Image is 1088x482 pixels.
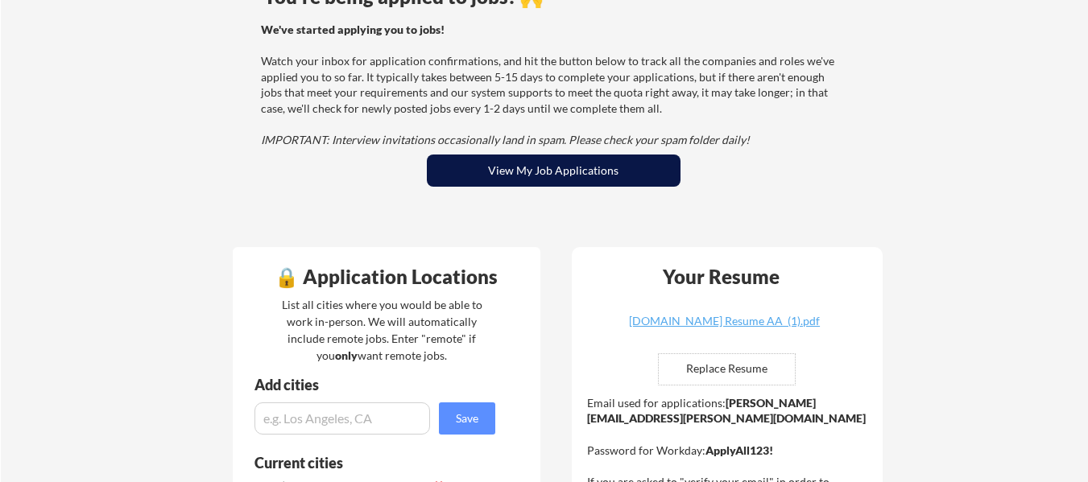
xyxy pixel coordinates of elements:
div: Watch your inbox for application confirmations, and hit the button below to track all the compani... [261,22,842,148]
div: Your Resume [642,267,801,286]
div: Current cities [254,455,478,470]
strong: [PERSON_NAME][EMAIL_ADDRESS][PERSON_NAME][DOMAIN_NAME] [587,396,866,426]
input: e.g. Los Angeles, CA [254,402,430,435]
strong: ApplyAll123! [705,443,773,457]
div: [DOMAIN_NAME] Resume AA (1).pdf [629,315,821,327]
strong: only [335,348,358,362]
em: IMPORTANT: Interview invitations occasionally land in spam. Please check your spam folder daily! [261,133,750,146]
div: 🔒 Application Locations [237,267,536,286]
button: Save [439,402,495,435]
div: Add cities [254,377,499,392]
button: View My Job Applications [427,154,681,187]
div: List all cities where you would be able to work in-person. We will automatically include remote j... [271,296,493,364]
a: [DOMAIN_NAME] Resume AA (1).pdf [629,315,821,340]
strong: We've started applying you to jobs! [261,23,445,36]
